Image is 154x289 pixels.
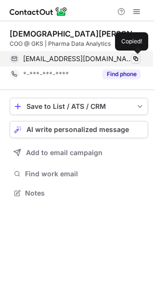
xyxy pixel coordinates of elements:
[10,121,148,138] button: AI write personalized message
[10,29,148,39] div: [DEMOGRAPHIC_DATA][PERSON_NAME]
[103,69,141,79] button: Reveal Button
[10,39,148,48] div: COO @ GKS | Pharma Data Analytics
[26,126,129,133] span: AI write personalized message
[10,6,67,17] img: ContactOut v5.3.10
[23,54,133,63] span: [EMAIL_ADDRESS][DOMAIN_NAME]
[10,167,148,181] button: Find work email
[10,98,148,115] button: save-profile-one-click
[26,103,131,110] div: Save to List / ATS / CRM
[10,144,148,161] button: Add to email campaign
[25,170,144,178] span: Find work email
[25,189,144,197] span: Notes
[26,149,103,157] span: Add to email campaign
[10,186,148,200] button: Notes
